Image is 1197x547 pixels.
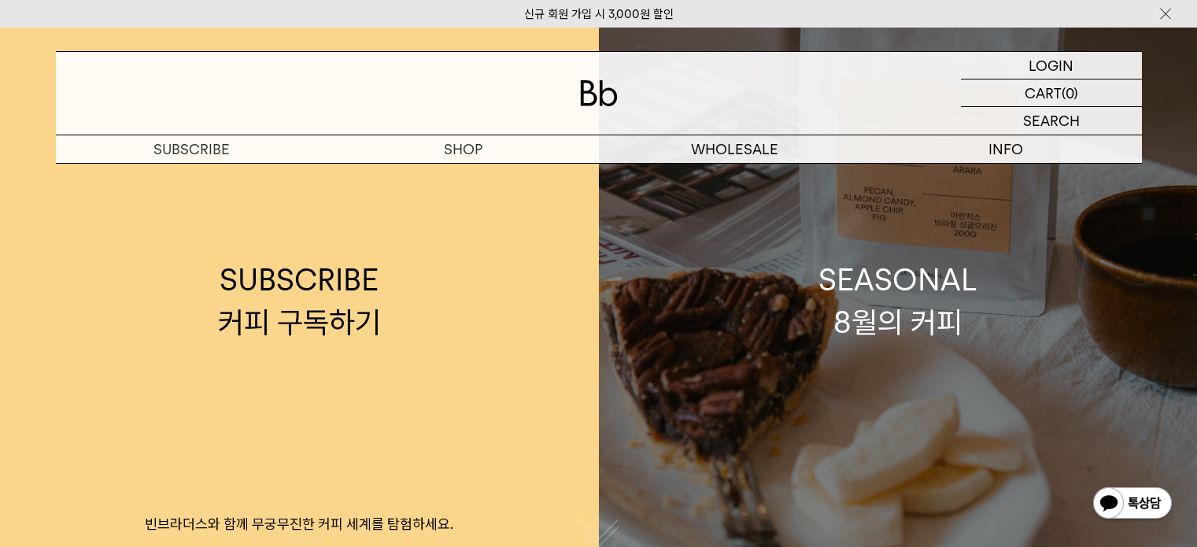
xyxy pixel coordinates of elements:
[580,80,618,106] img: 로고
[56,135,327,163] a: SUBSCRIBE
[524,7,674,21] a: 신규 회원 가입 시 3,000원 할인
[1023,107,1080,135] p: SEARCH
[818,259,977,342] div: SEASONAL 8월의 커피
[961,79,1142,107] a: CART (0)
[1029,52,1073,79] p: LOGIN
[1092,486,1173,523] img: 카카오톡 채널 1:1 채팅 버튼
[961,52,1142,79] a: LOGIN
[1062,79,1078,106] p: (0)
[327,135,599,163] a: SHOP
[1025,79,1062,106] p: CART
[870,135,1142,163] p: INFO
[218,259,381,342] div: SUBSCRIBE 커피 구독하기
[599,135,870,163] p: WHOLESALE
